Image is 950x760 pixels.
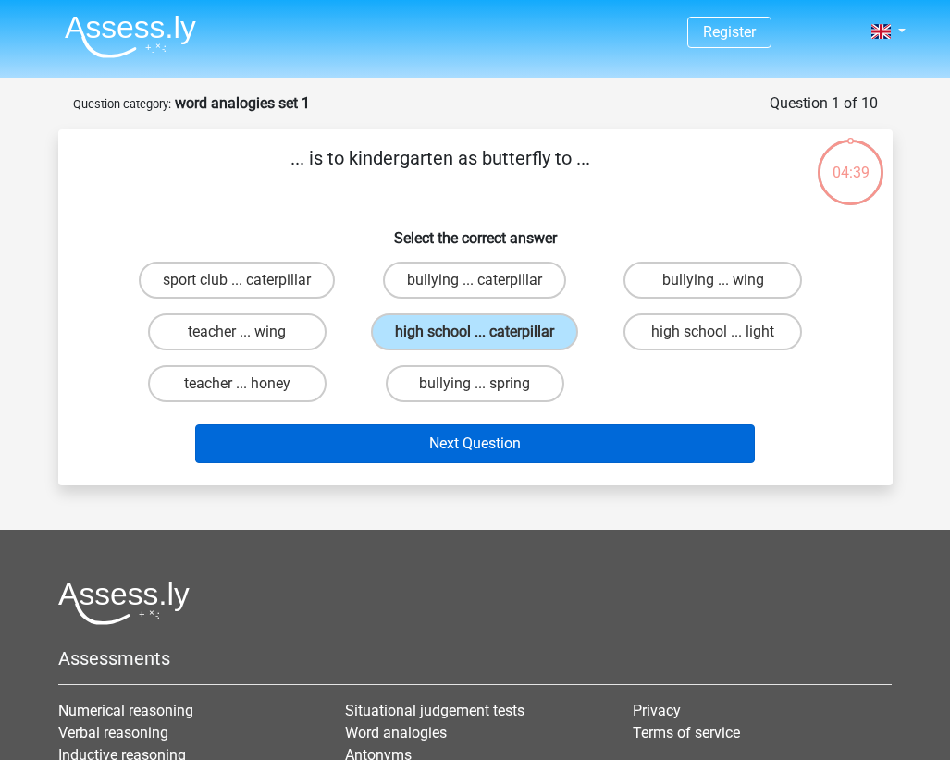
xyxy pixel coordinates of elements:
[345,724,447,742] a: Word analogies
[623,313,802,350] label: high school ... light
[770,92,878,115] div: Question 1 of 10
[148,365,327,402] label: teacher ... honey
[65,15,196,58] img: Assessly
[58,647,892,669] h5: Assessments
[139,262,335,299] label: sport club ... caterpillar
[175,94,310,112] strong: word analogies set 1
[58,724,168,742] a: Verbal reasoning
[88,144,794,200] p: ... is to kindergarten as butterfly to ...
[195,424,755,463] button: Next Question
[633,702,681,719] a: Privacy
[371,313,578,350] label: high school ... caterpillar
[345,702,524,719] a: Situational judgement tests
[73,97,171,111] small: Question category:
[58,582,190,625] img: Assessly logo
[88,215,863,247] h6: Select the correct answer
[633,724,740,742] a: Terms of service
[383,262,566,299] label: bullying ... caterpillar
[703,23,756,41] a: Register
[816,138,885,184] div: 04:39
[623,262,802,299] label: bullying ... wing
[386,365,564,402] label: bullying ... spring
[148,313,327,350] label: teacher ... wing
[58,702,193,719] a: Numerical reasoning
